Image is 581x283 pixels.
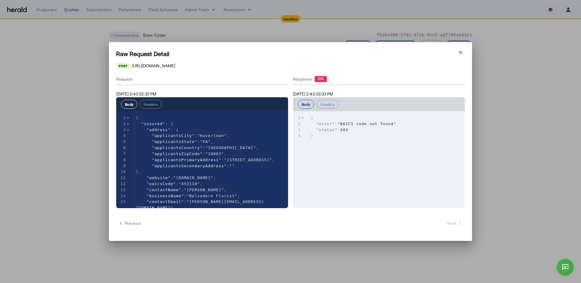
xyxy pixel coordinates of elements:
div: 14 [116,193,127,199]
span: "453110" [179,181,200,186]
span: : , [136,139,213,144]
button: Headers [317,100,339,109]
div: 9 [116,163,127,169]
span: "[DOMAIN_NAME]" [173,175,213,180]
span: "naicsCode" [146,181,176,186]
span: : , [136,175,216,180]
span: "contactEmail" [146,199,184,204]
button: Headers [140,100,162,109]
span: : , [136,194,240,198]
div: 1 [116,115,127,121]
span: { [136,115,139,120]
span: "PA" [200,139,211,144]
span: : , [136,199,264,210]
div: 5 [116,139,127,145]
span: }, [136,169,141,174]
button: Body [121,100,137,109]
span: "website" [146,175,170,180]
div: 4 [116,133,127,139]
span: [URL][DOMAIN_NAME] [132,63,175,69]
div: 3 [116,127,127,133]
div: 8 [116,157,127,163]
span: : , [136,188,227,192]
span: "Belvedere Florist" [187,194,238,198]
div: 6 [116,145,127,151]
span: "Havertown" [197,133,227,138]
span: : [311,128,348,132]
span: "[GEOGRAPHIC_DATA]" [205,145,256,150]
span: "NAICS code not found" [337,122,396,126]
div: 7 [116,151,127,157]
span: "applicantsZipCode" [152,151,203,156]
span: "status" [316,128,338,132]
div: 2 [293,121,302,127]
span: : , [136,151,227,156]
span: : { [136,122,173,126]
span: : { [136,128,179,132]
span: "applicantsCity" [152,133,195,138]
span: [DATE] 2:43:33:33 PM [293,91,333,96]
div: 11 [116,175,127,181]
div: 2 [116,121,127,127]
span: Previous [119,220,141,226]
span: } [311,133,313,138]
span: "[PERSON_NAME]" [184,188,224,192]
span: : , [136,181,203,186]
h1: Raw Request Detail [116,49,465,58]
span: "" [229,164,235,168]
div: Request [116,74,288,85]
span: : , [136,158,275,162]
div: 12 [116,181,127,187]
span: : , [136,145,259,150]
span: "[PERSON_NAME][EMAIL_ADDRESS][DOMAIN_NAME]" [136,199,264,210]
text: 404 [318,77,324,81]
div: 4 [293,133,302,139]
span: "address" [146,128,170,132]
button: Previous [116,218,143,229]
span: "applicantsPrimaryAddress" [152,158,222,162]
div: Response [293,76,465,82]
span: "19083" [205,151,224,156]
span: "businessName" [146,194,184,198]
span: "applicantsCountry" [152,145,203,150]
button: Body [298,100,314,109]
span: [DATE] 2:43:32:32 PM [116,91,156,96]
span: "[STREET_ADDRESS]" [224,158,272,162]
span: "insured" [141,122,165,126]
div: 15 [116,199,127,205]
div: 1 [293,115,302,121]
button: Next [445,218,465,229]
div: 3 [293,127,302,133]
span: { [311,115,313,120]
span: : [136,164,235,168]
span: "contactName" [146,188,181,192]
span: 404 [340,128,348,132]
span: "error" [316,122,335,126]
div: 13 [116,187,127,193]
span: : , [136,133,229,138]
div: 10 [116,169,127,175]
span: : , [311,122,399,126]
span: "applicantsState" [152,139,197,144]
span: "applicantsSecondaryAddress" [152,164,227,168]
span: Next [447,220,462,226]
